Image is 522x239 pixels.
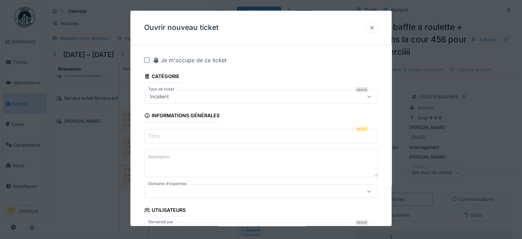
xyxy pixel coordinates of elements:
[152,56,227,64] div: Je m'occupe de ce ticket
[147,132,161,140] label: Titre
[147,219,174,225] label: Demandé par
[144,205,186,217] div: Utilisateurs
[144,71,179,83] div: Catégorie
[144,110,220,122] div: Informations générales
[147,181,188,187] label: Domaine d'expertise
[147,93,172,100] div: Incident
[147,153,171,162] label: Description
[356,87,368,93] div: Requis
[147,226,193,233] div: [PERSON_NAME]
[356,220,368,225] div: Requis
[147,86,176,92] label: Type de ticket
[356,126,368,132] div: Requis
[144,23,219,32] h3: Ouvrir nouveau ticket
